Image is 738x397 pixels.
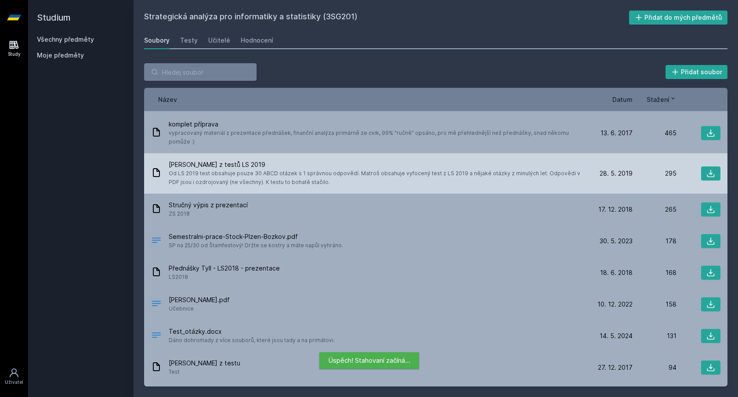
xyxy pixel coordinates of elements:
div: 265 [633,205,676,214]
span: [PERSON_NAME] z testů LS 2019 [169,160,585,169]
div: 168 [633,268,676,277]
span: Test [169,368,240,376]
div: 94 [633,363,676,372]
div: PDF [151,298,162,311]
span: 18. 6. 2018 [600,268,633,277]
span: 13. 6. 2017 [601,129,633,137]
h2: Strategická analýza pro informatiky a statistiky (3SG201) [144,11,629,25]
span: LS2018 [169,273,280,282]
button: Přidat do mých předmětů [629,11,728,25]
a: Hodnocení [241,32,273,49]
span: 28. 5. 2019 [600,169,633,178]
div: Úspěch! Stahovaní začíná… [319,352,419,369]
div: Uživatel [5,379,23,386]
span: komplet příprava [169,120,585,129]
button: Datum [612,95,633,104]
span: Stažení [647,95,669,104]
span: Od LS 2019 test obsahuje pouze 30 ABCD otázek s 1 správnou odpovědí. Matroš obsahuje vyfocený tes... [169,169,585,187]
span: 27. 12. 2017 [598,363,633,372]
a: Uživatel [2,363,26,390]
button: Název [158,95,177,104]
div: Testy [180,36,198,45]
div: 158 [633,300,676,309]
a: Všechny předměty [37,36,94,43]
div: Hodnocení [241,36,273,45]
span: Stručný výpis z prezentací [169,201,248,209]
div: Study [8,51,21,58]
div: Učitelé [208,36,230,45]
div: PDF [151,235,162,248]
a: Study [2,35,26,62]
div: 131 [633,332,676,340]
span: 17. 12. 2018 [598,205,633,214]
div: DOCX [151,330,162,343]
span: Test_otázky.docx [169,327,335,336]
button: Stažení [647,95,676,104]
input: Hledej soubor [144,63,257,81]
a: Učitelé [208,32,230,49]
span: ZS 2018 [169,209,248,218]
span: Moje předměty [37,51,84,60]
div: 178 [633,237,676,245]
span: [PERSON_NAME].pdf [169,296,230,304]
span: 14. 5. 2024 [600,332,633,340]
span: 10. 12. 2022 [597,300,633,309]
a: Soubory [144,32,170,49]
button: Přidat soubor [666,65,728,79]
a: Testy [180,32,198,49]
span: Přednášky Tyll - LS2018 - prezentace [169,264,280,273]
span: 30. 5. 2023 [600,237,633,245]
div: 295 [633,169,676,178]
span: Učebnice [169,304,230,313]
div: 465 [633,129,676,137]
span: Semestralni-prace-Stock-Plzen-Bozkov.pdf [169,232,343,241]
span: SP na 25/30 od Štamfestový! Držte se kostry a máte napůl vyhráno. [169,241,343,250]
span: Dáno dohromady z více souborů, které jsou tady a na primátovi. [169,336,335,345]
span: [PERSON_NAME] z testu [169,359,240,368]
div: Soubory [144,36,170,45]
span: vypracovaný materiál z prezentace přednášek, finanční analýza primárně ze cvik, 99% "ručně" opsán... [169,129,585,146]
